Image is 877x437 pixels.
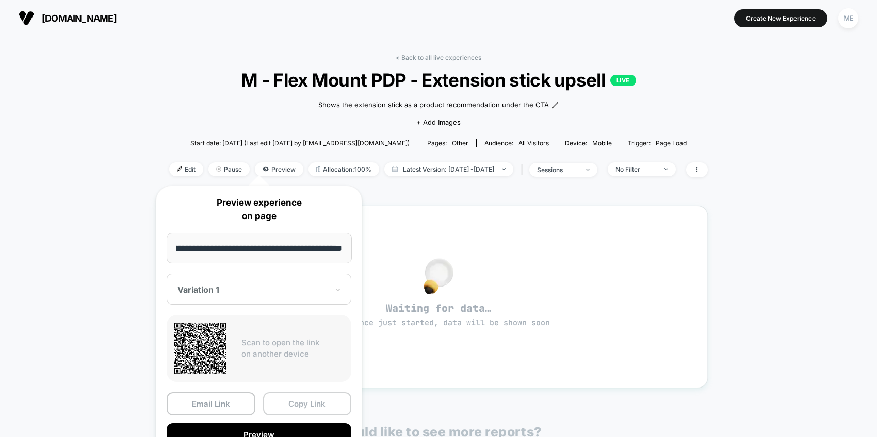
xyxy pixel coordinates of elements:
[610,75,636,86] p: LIVE
[557,139,620,147] span: Device:
[42,13,117,24] span: [DOMAIN_NAME]
[502,168,506,170] img: end
[734,9,827,27] button: Create New Experience
[452,139,468,147] span: other
[316,166,320,172] img: rebalance
[518,162,529,177] span: |
[190,139,410,147] span: Start date: [DATE] (Last edit [DATE] by [EMAIL_ADDRESS][DOMAIN_NAME])
[308,162,379,176] span: Allocation: 100%
[427,139,468,147] div: Pages:
[396,54,481,61] a: < Back to all live experiences
[656,139,687,147] span: Page Load
[327,317,550,328] span: experience just started, data will be shown soon
[392,166,398,172] img: calendar
[167,392,255,415] button: Email Link
[664,168,668,170] img: end
[838,8,858,28] div: ME
[592,139,612,147] span: mobile
[167,196,351,223] p: Preview experience on page
[263,392,352,415] button: Copy Link
[518,139,549,147] span: All Visitors
[19,10,34,26] img: Visually logo
[188,301,689,328] span: Waiting for data…
[537,166,578,174] div: sessions
[169,162,203,176] span: Edit
[484,139,549,147] div: Audience:
[255,162,303,176] span: Preview
[835,8,862,29] button: ME
[615,165,657,173] div: No Filter
[216,166,221,172] img: end
[177,166,182,172] img: edit
[384,162,513,176] span: Latest Version: [DATE] - [DATE]
[586,169,590,171] img: end
[241,337,344,360] p: Scan to open the link on another device
[196,69,681,91] span: M - Flex Mount PDP - Extension stick upsell
[424,258,453,294] img: no_data
[318,100,549,110] span: Shows the extension stick as a product recommendation under the CTA
[416,118,461,126] span: + Add Images
[628,139,687,147] div: Trigger:
[15,10,120,26] button: [DOMAIN_NAME]
[208,162,250,176] span: Pause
